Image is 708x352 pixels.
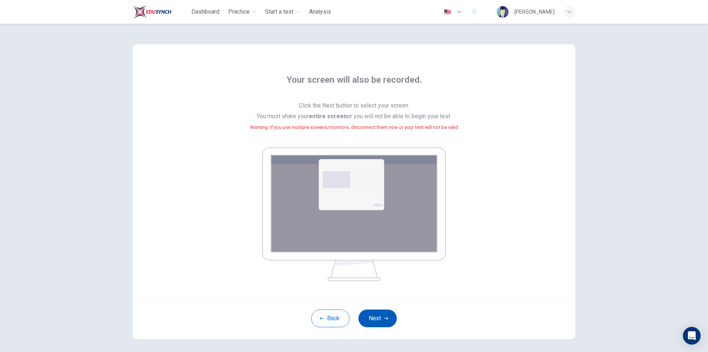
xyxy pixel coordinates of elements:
button: Back [311,310,350,327]
div: Open Intercom Messenger [683,327,701,345]
div: [PERSON_NAME] [514,7,555,16]
a: Train Test logo [133,4,188,19]
span: Click the Next button to select your screen. You must share your or you will not be able to begin... [250,100,458,141]
span: Your screen will also be recorded. [287,74,422,95]
button: Dashboard [188,5,222,18]
img: Profile picture [497,6,509,18]
img: en [443,9,452,15]
b: entire screen [309,113,347,120]
span: Start a test [265,7,294,16]
span: Dashboard [191,7,219,16]
span: Practice [228,7,250,16]
button: Next [358,310,397,327]
img: screen share example [262,147,446,281]
span: Analysis [309,7,331,16]
img: Train Test logo [133,4,171,19]
button: Analysis [306,5,334,18]
button: Start a test [262,5,303,18]
small: Warning: if you use multiple screens/monitors, disconnect them now or your test will not be valid [250,124,458,130]
button: Practice [225,5,259,18]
